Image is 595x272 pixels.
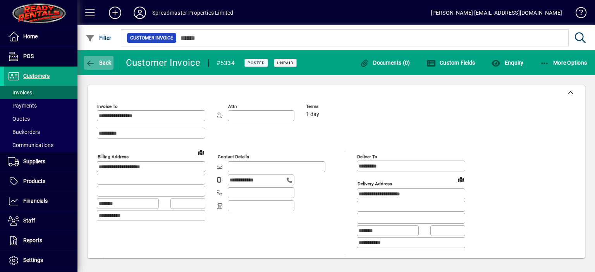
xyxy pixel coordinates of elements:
[86,60,112,66] span: Back
[97,104,118,109] mat-label: Invoice To
[426,60,475,66] span: Custom Fields
[84,31,113,45] button: Filter
[357,154,377,159] mat-label: Deliver To
[23,158,45,164] span: Suppliers
[195,146,207,158] a: View on map
[425,56,477,70] button: Custom Fields
[228,104,237,109] mat-label: Attn
[8,142,53,148] span: Communications
[455,173,467,185] a: View on map
[8,129,40,135] span: Backorders
[570,2,585,27] a: Knowledge Base
[306,111,319,118] span: 1 day
[84,56,113,70] button: Back
[8,103,37,109] span: Payments
[4,112,77,125] a: Quotes
[4,27,77,46] a: Home
[4,139,77,152] a: Communications
[4,152,77,171] a: Suppliers
[97,257,119,263] mat-label: Deliver via
[77,56,120,70] app-page-header-button: Back
[130,34,173,42] span: Customer Invoice
[358,56,412,70] button: Documents (0)
[4,86,77,99] a: Invoices
[23,257,43,263] span: Settings
[4,99,77,112] a: Payments
[248,60,265,65] span: Posted
[540,60,587,66] span: More Options
[23,53,34,59] span: POS
[360,60,410,66] span: Documents (0)
[4,172,77,191] a: Products
[4,211,77,231] a: Staff
[489,56,525,70] button: Enquiry
[23,237,42,243] span: Reports
[4,125,77,139] a: Backorders
[86,35,112,41] span: Filter
[23,217,35,224] span: Staff
[23,73,50,79] span: Customers
[152,7,233,19] div: Spreadmaster Properties Limited
[8,116,30,122] span: Quotes
[4,251,77,270] a: Settings
[538,56,589,70] button: More Options
[277,60,294,65] span: Unpaid
[23,33,38,39] span: Home
[4,47,77,66] a: POS
[306,104,353,109] span: Terms
[491,60,523,66] span: Enquiry
[23,198,48,204] span: Financials
[23,178,45,184] span: Products
[126,56,201,69] div: Customer Invoice
[127,6,152,20] button: Profile
[4,192,77,211] a: Financials
[103,6,127,20] button: Add
[217,57,235,69] div: #5334
[4,231,77,250] a: Reports
[431,7,562,19] div: [PERSON_NAME] [EMAIL_ADDRESS][DOMAIN_NAME]
[8,89,32,96] span: Invoices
